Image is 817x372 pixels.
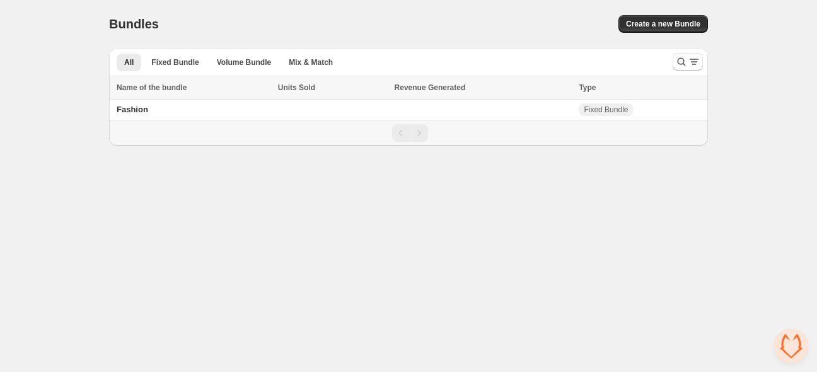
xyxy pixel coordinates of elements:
[109,16,159,32] h1: Bundles
[109,120,708,146] nav: Pagination
[278,81,315,94] span: Units Sold
[579,81,700,94] div: Type
[151,57,199,67] span: Fixed Bundle
[117,81,270,94] div: Name of the bundle
[584,105,628,115] span: Fixed Bundle
[395,81,478,94] button: Revenue Generated
[395,81,466,94] span: Revenue Generated
[217,57,271,67] span: Volume Bundle
[124,57,134,67] span: All
[289,57,333,67] span: Mix & Match
[626,19,700,29] span: Create a new Bundle
[117,105,148,114] span: Fashion
[774,329,808,363] a: Open chat
[618,15,708,33] button: Create a new Bundle
[673,53,703,71] button: Search and filter results
[278,81,328,94] button: Units Sold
